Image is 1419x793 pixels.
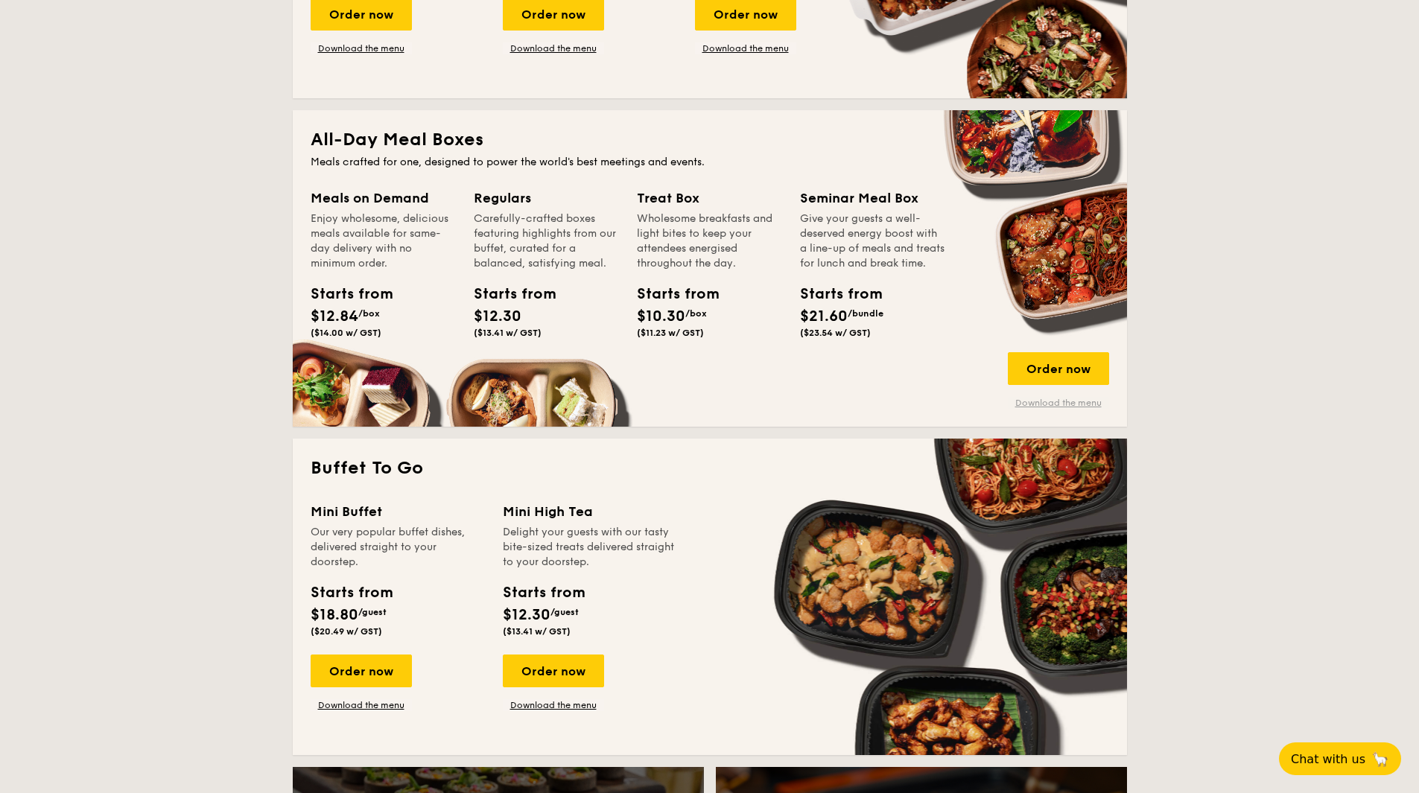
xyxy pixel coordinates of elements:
a: Download the menu [503,699,604,711]
span: ($13.41 w/ GST) [503,626,571,637]
div: Starts from [503,582,584,604]
div: Meals on Demand [311,188,456,208]
span: ($11.23 w/ GST) [637,328,704,338]
div: Starts from [474,283,541,305]
div: Starts from [637,283,704,305]
h2: All-Day Meal Boxes [311,128,1109,152]
div: Order now [503,655,604,687]
div: Starts from [311,283,378,305]
a: Download the menu [311,42,412,54]
span: /box [358,308,380,319]
div: Delight your guests with our tasty bite-sized treats delivered straight to your doorstep. [503,525,677,570]
div: Order now [311,655,412,687]
span: 🦙 [1371,751,1389,768]
div: Starts from [800,283,867,305]
div: Order now [1008,352,1109,385]
span: /guest [550,607,579,617]
span: /guest [358,607,387,617]
a: Download the menu [503,42,604,54]
span: $18.80 [311,606,358,624]
div: Starts from [311,582,392,604]
div: Enjoy wholesome, delicious meals available for same-day delivery with no minimum order. [311,211,456,271]
div: Mini High Tea [503,501,677,522]
div: Wholesome breakfasts and light bites to keep your attendees energised throughout the day. [637,211,782,271]
span: $10.30 [637,308,685,325]
span: $12.84 [311,308,358,325]
div: Regulars [474,188,619,208]
span: ($14.00 w/ GST) [311,328,381,338]
div: Mini Buffet [311,501,485,522]
span: /box [685,308,707,319]
span: $12.30 [503,606,550,624]
span: ($23.54 w/ GST) [800,328,871,338]
span: Chat with us [1291,752,1365,766]
span: $21.60 [800,308,848,325]
div: Treat Box [637,188,782,208]
div: Give your guests a well-deserved energy boost with a line-up of meals and treats for lunch and br... [800,211,945,271]
span: $12.30 [474,308,521,325]
button: Chat with us🦙 [1279,742,1401,775]
a: Download the menu [311,699,412,711]
div: Our very popular buffet dishes, delivered straight to your doorstep. [311,525,485,570]
div: Meals crafted for one, designed to power the world's best meetings and events. [311,155,1109,170]
span: /bundle [848,308,883,319]
a: Download the menu [695,42,796,54]
span: ($20.49 w/ GST) [311,626,382,637]
h2: Buffet To Go [311,456,1109,480]
span: ($13.41 w/ GST) [474,328,542,338]
div: Seminar Meal Box [800,188,945,208]
div: Carefully-crafted boxes featuring highlights from our buffet, curated for a balanced, satisfying ... [474,211,619,271]
a: Download the menu [1008,397,1109,409]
